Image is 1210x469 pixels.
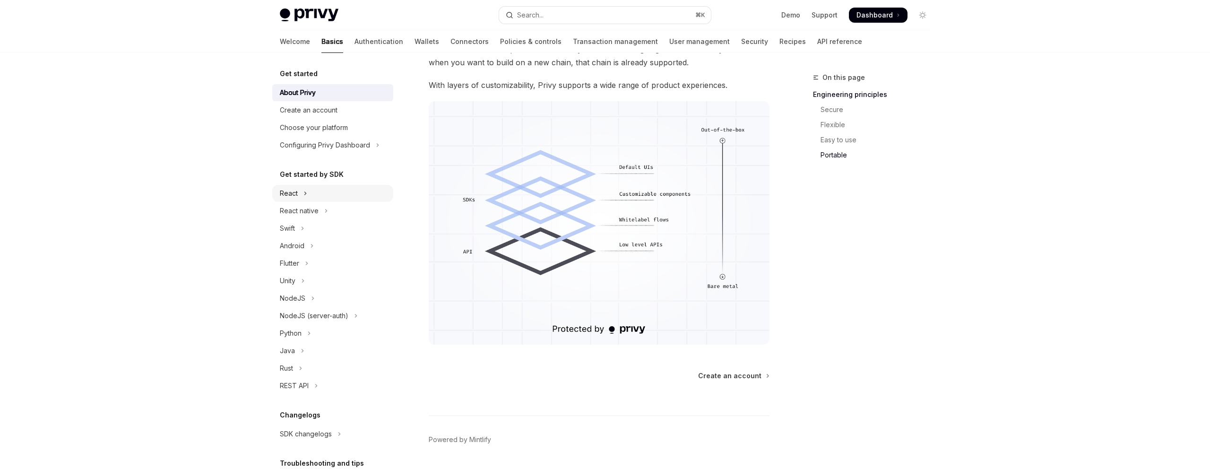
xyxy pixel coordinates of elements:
div: About Privy [280,87,316,98]
button: Toggle Python section [272,325,393,342]
h5: Get started by SDK [280,169,344,180]
button: Toggle Swift section [272,220,393,237]
button: Toggle Rust section [272,360,393,377]
div: Python [280,328,302,339]
button: Toggle Android section [272,237,393,254]
div: Flutter [280,258,299,269]
h5: Get started [280,68,318,79]
button: Toggle Unity section [272,272,393,289]
button: Toggle dark mode [915,8,930,23]
a: Support [812,10,838,20]
a: Create an account [272,102,393,119]
h5: Troubleshooting and tips [280,458,364,469]
div: REST API [280,380,309,391]
div: Rust [280,363,293,374]
a: Basics [321,30,343,53]
div: NodeJS (server-auth) [280,310,348,321]
a: API reference [817,30,862,53]
a: Welcome [280,30,310,53]
a: Wallets [415,30,439,53]
button: Toggle Flutter section [272,255,393,272]
a: Easy to use [813,132,938,148]
a: Security [741,30,768,53]
button: Toggle React section [272,185,393,202]
div: Java [280,345,295,356]
div: Configuring Privy Dashboard [280,139,370,151]
div: Choose your platform [280,122,348,133]
span: On this page [822,72,865,83]
img: images/Customization.png [429,101,769,345]
img: light logo [280,9,338,22]
a: User management [669,30,730,53]
span: ⌘ K [695,11,705,19]
button: Toggle REST API section [272,377,393,394]
button: Toggle Configuring Privy Dashboard section [272,137,393,154]
button: Toggle SDK changelogs section [272,426,393,443]
div: React native [280,205,319,217]
div: React [280,188,298,199]
button: Open search [499,7,711,24]
a: Recipes [779,30,806,53]
a: Connectors [450,30,489,53]
a: Transaction management [573,30,658,53]
button: Toggle Java section [272,342,393,359]
a: Choose your platform [272,119,393,136]
a: Demo [781,10,800,20]
div: Search... [517,9,544,21]
a: Flexible [813,117,938,132]
button: Toggle React native section [272,202,393,219]
div: Unity [280,275,295,287]
a: Secure [813,102,938,117]
h5: Changelogs [280,409,320,421]
span: With layers of customizability, Privy supports a wide range of product experiences. [429,78,769,92]
a: Portable [813,148,938,163]
a: Engineering principles [813,87,938,102]
span: Create an account [698,371,761,381]
span: Dashboard [856,10,893,20]
div: Android [280,240,304,252]
a: Powered by Mintlify [429,435,491,444]
a: Dashboard [849,8,907,23]
button: Toggle NodeJS section [272,290,393,307]
a: Policies & controls [500,30,562,53]
button: Toggle NodeJS (server-auth) section [272,307,393,324]
a: About Privy [272,84,393,101]
a: Create an account [698,371,769,381]
div: SDK changelogs [280,428,332,440]
a: Authentication [354,30,403,53]
div: NodeJS [280,293,305,304]
div: Create an account [280,104,337,116]
div: Swift [280,223,295,234]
